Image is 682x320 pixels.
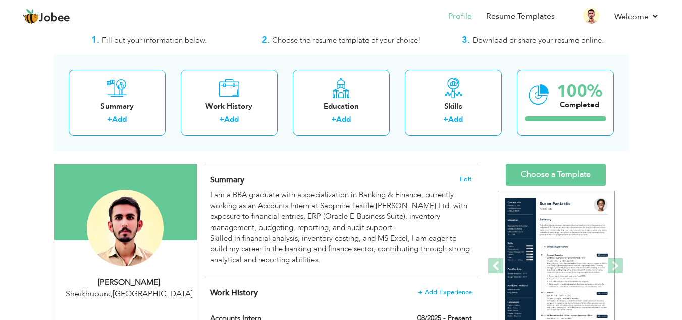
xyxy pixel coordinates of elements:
[210,175,471,185] h4: Adding a summary is a quick and easy way to highlight your experience and interests.
[413,101,494,112] div: Skills
[448,11,472,22] a: Profile
[210,190,471,265] div: I am a BBA graduate with a specialization in Banking & Finance, currently working as an Accounts ...
[189,101,270,112] div: Work History
[107,114,112,125] label: +
[418,289,472,296] span: + Add Experience
[557,100,602,110] div: Completed
[62,277,197,288] div: [PERSON_NAME]
[87,190,164,266] img: Yasir Numan
[460,176,472,183] span: Edit
[331,114,336,125] label: +
[462,34,470,47] strong: 3.
[583,8,599,24] img: Profile Img
[23,9,70,25] a: Jobee
[62,288,197,300] div: Sheikhupura [GEOGRAPHIC_DATA]
[111,288,113,299] span: ,
[91,34,99,47] strong: 1.
[219,114,224,125] label: +
[486,11,555,22] a: Resume Templates
[448,114,463,124] a: Add
[443,114,448,125] label: +
[210,287,258,298] span: Work History
[301,101,382,112] div: Education
[224,114,239,124] a: Add
[102,35,207,45] span: Fill out your information below.
[614,11,659,23] a: Welcome
[210,288,471,298] h4: This helps to show the companies you have worked for.
[112,114,127,124] a: Add
[261,34,270,47] strong: 2.
[336,114,351,124] a: Add
[272,35,421,45] span: Choose the resume template of your choice!
[77,101,158,112] div: Summary
[473,35,604,45] span: Download or share your resume online.
[506,164,606,186] a: Choose a Template
[210,174,244,186] span: Summary
[39,13,70,24] span: Jobee
[210,233,471,265] div: Skilled in financial analysis, inventory costing, and MS Excel, I am eager to build my career in ...
[23,9,39,25] img: jobee.io
[557,83,602,100] div: 100%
